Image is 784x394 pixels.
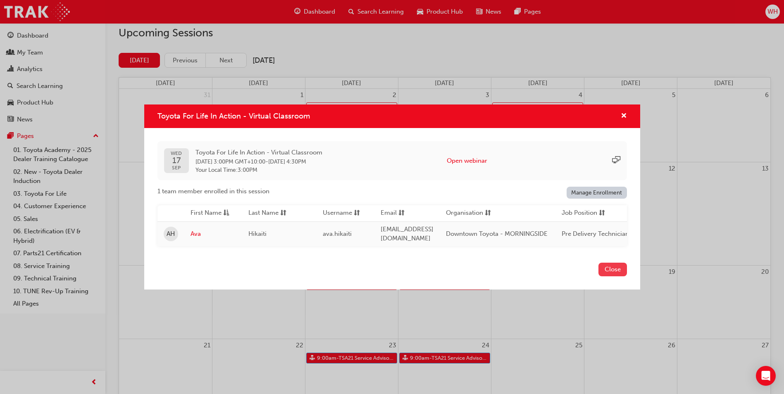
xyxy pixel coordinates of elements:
[381,208,426,218] button: Emailsorting-icon
[599,208,605,218] span: sorting-icon
[248,208,279,218] span: Last Name
[195,166,322,174] span: Your Local Time : 3:00PM
[612,156,620,166] span: sessionType_ONLINE_URL-icon
[191,208,222,218] span: First Name
[446,208,483,218] span: Organisation
[447,156,487,166] button: Open webinar
[248,230,267,237] span: Hikaiti
[171,156,182,165] span: 17
[248,208,294,218] button: Last Namesorting-icon
[323,208,352,218] span: Username
[280,208,286,218] span: sorting-icon
[223,208,229,218] span: asc-icon
[191,229,236,239] a: Ava
[195,148,322,157] span: Toyota For Life In Action - Virtual Classroom
[323,230,352,237] span: ava.hikaiti
[191,208,236,218] button: First Nameasc-icon
[268,158,306,165] span: 17 Sep 2025 4:30PM
[167,229,175,239] span: AH
[171,165,182,171] span: SEP
[446,230,548,237] span: Downtown Toyota - MORNINGSIDE
[381,208,397,218] span: Email
[195,158,265,165] span: 17 Sep 2025 3:00PM GMT+10:00
[598,263,627,276] button: Close
[381,225,434,242] span: [EMAIL_ADDRESS][DOMAIN_NAME]
[562,208,607,218] button: Job Positionsorting-icon
[621,111,627,121] button: cross-icon
[485,208,491,218] span: sorting-icon
[756,366,776,386] div: Open Intercom Messenger
[446,208,491,218] button: Organisationsorting-icon
[144,104,640,290] div: Toyota For Life In Action - Virtual Classroom
[562,230,629,237] span: Pre Delivery Technician
[621,113,627,120] span: cross-icon
[323,208,368,218] button: Usernamesorting-icon
[171,151,182,156] span: WED
[195,148,322,174] div: -
[567,187,627,199] a: Manage Enrollment
[562,208,597,218] span: Job Position
[157,187,269,196] span: 1 team member enrolled in this session
[354,208,360,218] span: sorting-icon
[157,112,310,121] span: Toyota For Life In Action - Virtual Classroom
[398,208,405,218] span: sorting-icon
